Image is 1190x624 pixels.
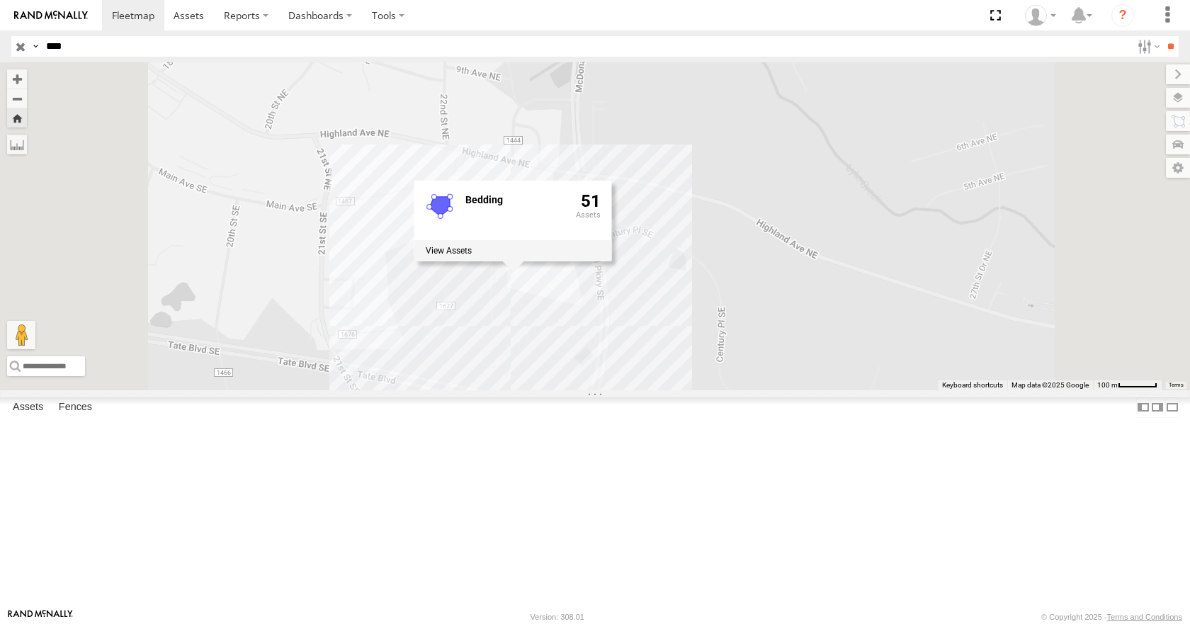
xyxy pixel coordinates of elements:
[8,610,73,624] a: Visit our Website
[1093,380,1162,390] button: Map Scale: 100 m per 52 pixels
[7,135,27,154] label: Measure
[52,398,99,418] label: Fences
[7,69,27,89] button: Zoom in
[426,246,472,256] label: View assets associated with this fence
[6,398,50,418] label: Assets
[1132,36,1162,57] label: Search Filter Options
[14,11,88,21] img: rand-logo.svg
[576,193,601,238] div: 51
[1136,397,1150,418] label: Dock Summary Table to the Left
[7,89,27,108] button: Zoom out
[1150,397,1164,418] label: Dock Summary Table to the Right
[7,108,27,127] button: Zoom Home
[942,380,1003,390] button: Keyboard shortcuts
[1020,5,1061,26] div: Todd Sigmon
[1166,158,1190,178] label: Map Settings
[1165,397,1179,418] label: Hide Summary Table
[7,321,35,349] button: Drag Pegman onto the map to open Street View
[1107,613,1182,621] a: Terms and Conditions
[531,613,584,621] div: Version: 308.01
[465,195,565,206] div: Fence Name - Bedding
[30,36,41,57] label: Search Query
[1169,382,1184,387] a: Terms (opens in new tab)
[1011,381,1089,389] span: Map data ©2025 Google
[1097,381,1118,389] span: 100 m
[1041,613,1182,621] div: © Copyright 2025 -
[1111,4,1134,27] i: ?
